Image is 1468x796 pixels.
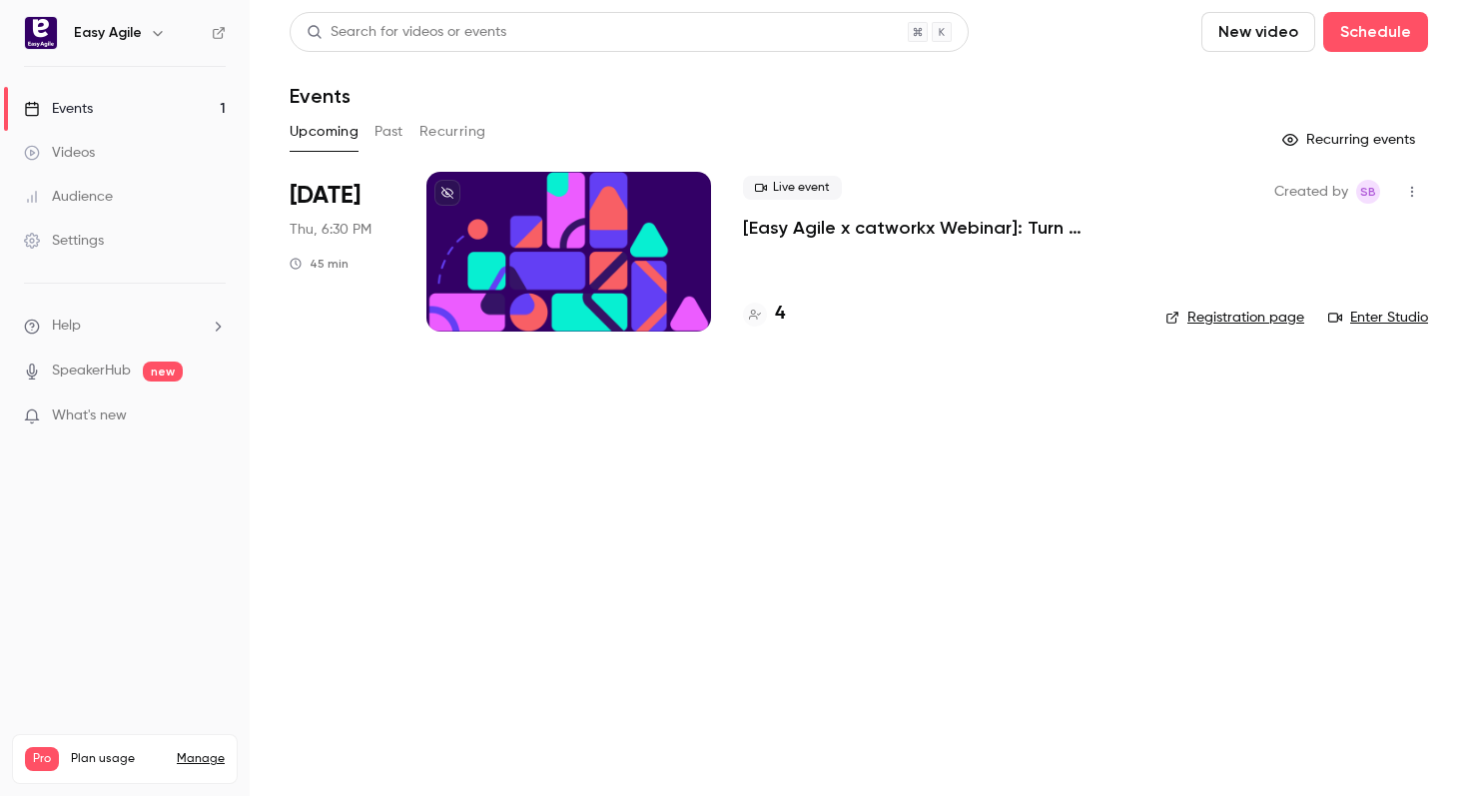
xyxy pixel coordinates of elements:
[25,747,59,771] span: Pro
[1201,12,1315,52] button: New video
[1273,124,1428,156] button: Recurring events
[743,216,1133,240] a: [Easy Agile x catworkx Webinar]: Turn Strategy into Goals That Get Delivered
[775,301,785,328] h4: 4
[24,187,113,207] div: Audience
[743,301,785,328] a: 4
[1328,308,1428,328] a: Enter Studio
[290,220,371,240] span: Thu, 6:30 PM
[419,116,486,148] button: Recurring
[290,256,349,272] div: 45 min
[307,22,506,43] div: Search for videos or events
[199,116,215,132] img: tab_keywords_by_traffic_grey.svg
[290,84,351,108] h1: Events
[24,143,95,163] div: Videos
[56,32,98,48] div: v 4.0.25
[221,118,337,131] div: Keywords by Traffic
[290,172,394,332] div: Sep 4 Thu, 6:30 PM (Australia/Sydney)
[1165,308,1304,328] a: Registration page
[32,32,48,48] img: logo_orange.svg
[1360,180,1376,204] span: SB
[71,751,165,767] span: Plan usage
[374,116,403,148] button: Past
[24,231,104,251] div: Settings
[52,405,127,426] span: What's new
[290,116,359,148] button: Upcoming
[143,362,183,382] span: new
[25,17,57,49] img: Easy Agile
[54,116,70,132] img: tab_domain_overview_orange.svg
[1356,180,1380,204] span: Sadhana Balaji
[290,180,361,212] span: [DATE]
[32,52,48,68] img: website_grey.svg
[52,316,81,337] span: Help
[76,118,179,131] div: Domain Overview
[743,176,842,200] span: Live event
[24,316,226,337] li: help-dropdown-opener
[202,407,226,425] iframe: Noticeable Trigger
[1323,12,1428,52] button: Schedule
[74,23,142,43] h6: Easy Agile
[52,52,220,68] div: Domain: [DOMAIN_NAME]
[1274,180,1348,204] span: Created by
[24,99,93,119] div: Events
[177,751,225,767] a: Manage
[52,361,131,382] a: SpeakerHub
